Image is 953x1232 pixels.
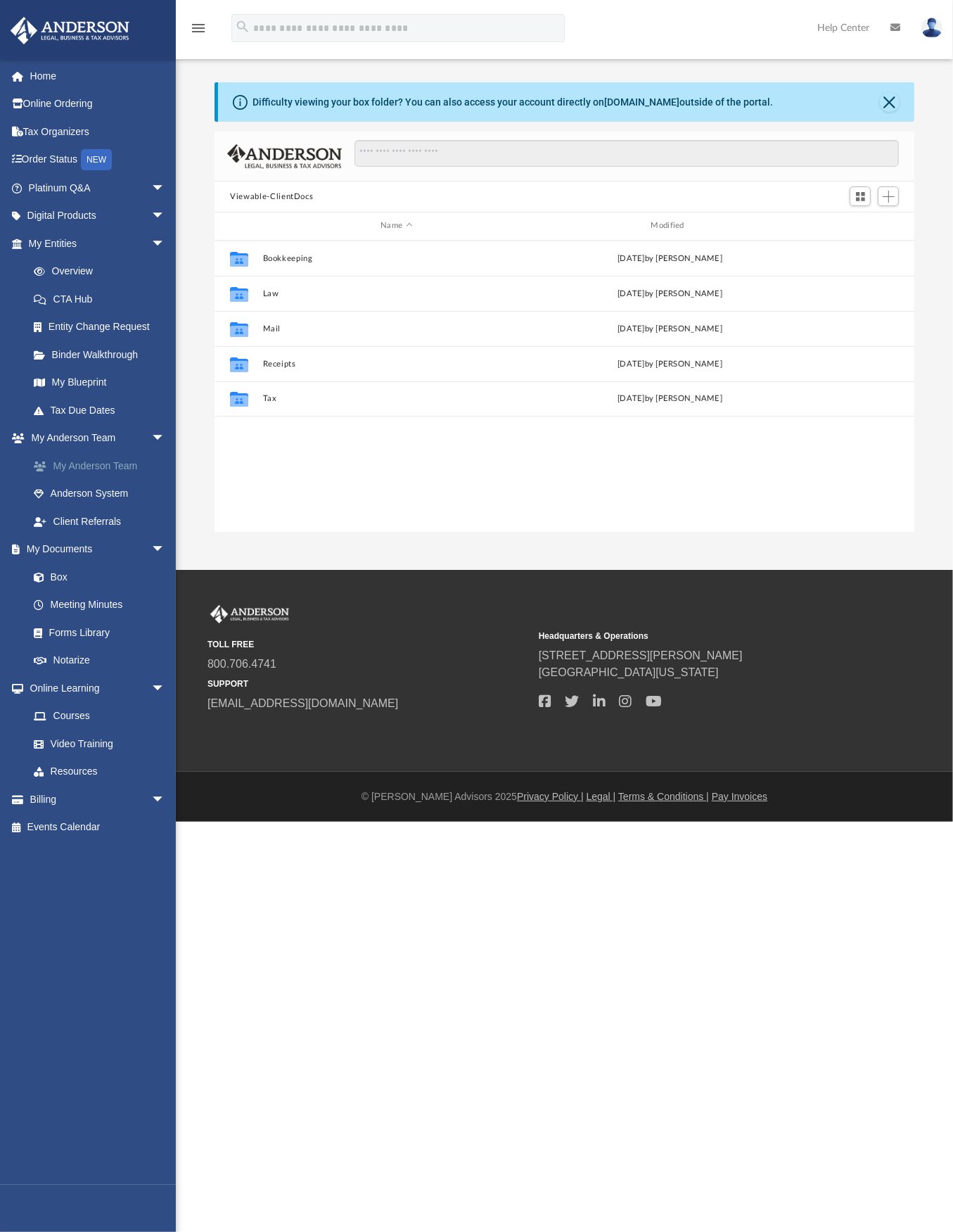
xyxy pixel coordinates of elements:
[263,254,530,263] button: Bookkeeping
[20,258,186,286] a: Overview
[878,186,899,206] button: Add
[20,730,172,758] a: Video Training
[207,697,398,709] a: [EMAIL_ADDRESS][DOMAIN_NAME]
[850,186,871,206] button: Switch to Grid View
[880,92,900,112] button: Close
[252,95,773,110] div: Difficulty viewing your box folder? You can also access your account directly on outside of the p...
[10,90,186,118] a: Online Ordering
[20,452,186,480] a: My Anderson Team
[151,229,179,258] span: arrow_drop_down
[263,289,530,298] button: Law
[604,96,679,108] a: [DOMAIN_NAME]
[921,18,942,38] img: User Pic
[10,174,186,202] a: Platinum Q&Aarrow_drop_down
[354,140,899,167] input: Search files and folders
[20,369,179,397] a: My Blueprint
[151,785,179,814] span: arrow_drop_down
[10,118,186,146] a: Tax Organizers
[20,507,186,535] a: Client Referrals
[230,191,313,203] button: Viewable-ClientDocs
[263,324,530,334] button: Mail
[263,360,530,369] button: Receipts
[207,678,529,690] small: SUPPORT
[151,674,179,703] span: arrow_drop_down
[537,357,804,370] div: [DATE] by [PERSON_NAME]
[537,252,804,265] div: [DATE] by [PERSON_NAME]
[517,791,584,802] a: Privacy Policy |
[151,535,179,564] span: arrow_drop_down
[20,341,186,369] a: Binder Walkthrough
[151,174,179,203] span: arrow_drop_down
[207,658,276,670] a: 800.706.4741
[537,393,804,405] div: [DATE] by [PERSON_NAME]
[190,20,207,37] i: menu
[20,313,186,341] a: Entity Change Request
[712,791,767,802] a: Pay Invoices
[20,618,172,647] a: Forms Library
[176,789,953,804] div: © [PERSON_NAME] Advisors 2025
[537,322,804,335] div: [DATE] by [PERSON_NAME]
[810,220,909,232] div: id
[207,638,529,651] small: TOLL FREE
[6,17,134,44] img: Anderson Advisors Platinum Portal
[20,285,186,313] a: CTA Hub
[20,702,179,730] a: Courses
[539,649,743,661] a: [STREET_ADDRESS][PERSON_NAME]
[20,563,172,591] a: Box
[20,758,179,786] a: Resources
[221,220,256,232] div: id
[10,202,186,230] a: Digital Productsarrow_drop_down
[10,62,186,90] a: Home
[618,791,709,802] a: Terms & Conditions |
[215,241,914,532] div: grid
[539,630,860,642] small: Headquarters & Operations
[190,27,207,37] a: menu
[10,424,186,452] a: My Anderson Teamarrow_drop_down
[10,813,186,842] a: Events Calendar
[10,785,186,813] a: Billingarrow_drop_down
[10,229,186,258] a: My Entitiesarrow_drop_down
[263,394,530,403] button: Tax
[20,480,186,508] a: Anderson System
[81,149,112,170] div: NEW
[539,666,719,678] a: [GEOGRAPHIC_DATA][US_STATE]
[20,396,186,424] a: Tax Due Dates
[20,647,179,675] a: Notarize
[10,535,179,564] a: My Documentsarrow_drop_down
[536,220,804,232] div: Modified
[587,791,616,802] a: Legal |
[262,220,530,232] div: Name
[10,146,186,174] a: Order StatusNEW
[537,287,804,300] div: [DATE] by [PERSON_NAME]
[235,19,250,34] i: search
[207,605,292,623] img: Anderson Advisors Platinum Portal
[20,591,179,619] a: Meeting Minutes
[151,202,179,231] span: arrow_drop_down
[10,674,179,702] a: Online Learningarrow_drop_down
[151,424,179,453] span: arrow_drop_down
